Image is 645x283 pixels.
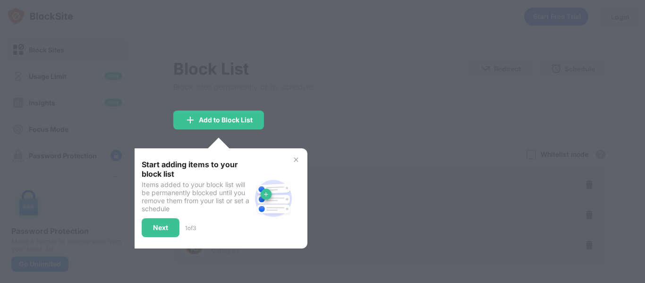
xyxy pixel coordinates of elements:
img: block-site.svg [251,176,296,221]
div: Next [153,224,168,232]
div: Add to Block List [199,116,253,124]
div: Start adding items to your block list [142,160,251,179]
div: Items added to your block list will be permanently blocked until you remove them from your list o... [142,180,251,213]
div: 1 of 3 [185,224,196,232]
img: x-button.svg [292,156,300,163]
